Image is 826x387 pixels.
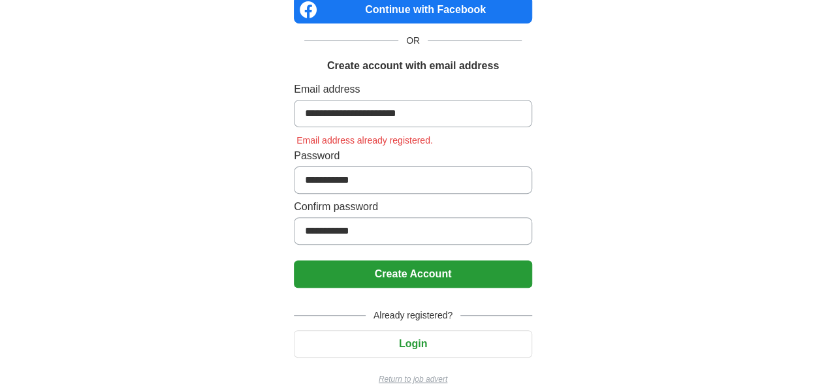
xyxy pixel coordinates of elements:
h1: Create account with email address [327,58,499,74]
a: Return to job advert [294,373,532,385]
label: Password [294,148,532,164]
a: Login [294,338,532,349]
span: Already registered? [366,309,460,322]
button: Login [294,330,532,358]
span: OR [398,34,428,48]
span: Email address already registered. [294,135,436,146]
label: Email address [294,82,532,97]
button: Create Account [294,260,532,288]
label: Confirm password [294,199,532,215]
